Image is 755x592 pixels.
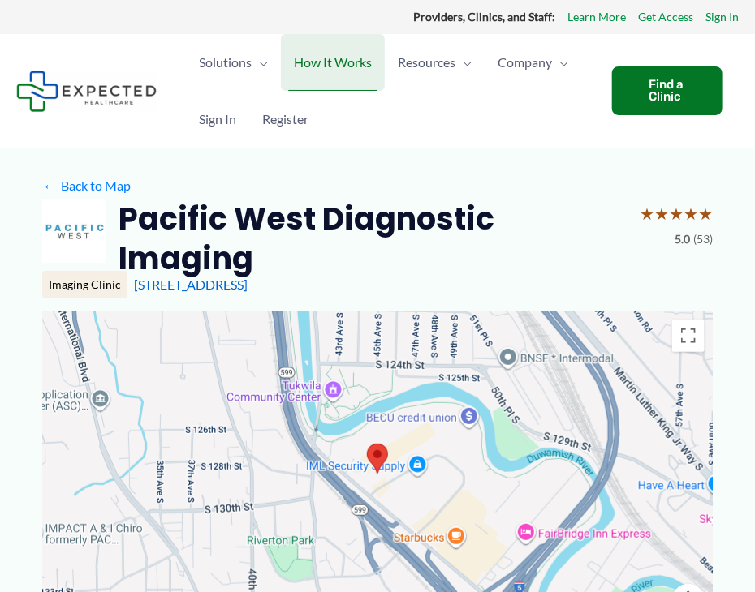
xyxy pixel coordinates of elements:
[672,320,705,352] button: Toggle fullscreen view
[612,66,723,115] a: Find a Clinic
[638,6,693,28] a: Get Access
[698,199,713,229] span: ★
[385,34,485,91] a: ResourcesMenu Toggle
[186,34,281,91] a: SolutionsMenu Toggle
[42,174,131,198] a: ←Back to Map
[684,199,698,229] span: ★
[654,199,669,229] span: ★
[294,34,372,91] span: How It Works
[199,34,252,91] span: Solutions
[567,6,626,28] a: Learn More
[455,34,472,91] span: Menu Toggle
[42,271,127,298] div: Imaging Clinic
[249,91,321,148] a: Register
[398,34,455,91] span: Resources
[186,91,249,148] a: Sign In
[199,91,236,148] span: Sign In
[693,229,713,250] span: (53)
[186,34,596,148] nav: Primary Site Navigation
[262,91,308,148] span: Register
[134,277,248,292] a: [STREET_ADDRESS]
[705,6,739,28] a: Sign In
[675,229,690,250] span: 5.0
[252,34,268,91] span: Menu Toggle
[413,10,555,24] strong: Providers, Clinics, and Staff:
[119,199,627,279] h2: Pacific West Diagnostic Imaging
[485,34,581,91] a: CompanyMenu Toggle
[669,199,684,229] span: ★
[281,34,385,91] a: How It Works
[552,34,568,91] span: Menu Toggle
[16,71,157,112] img: Expected Healthcare Logo - side, dark font, small
[640,199,654,229] span: ★
[42,178,58,193] span: ←
[498,34,552,91] span: Company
